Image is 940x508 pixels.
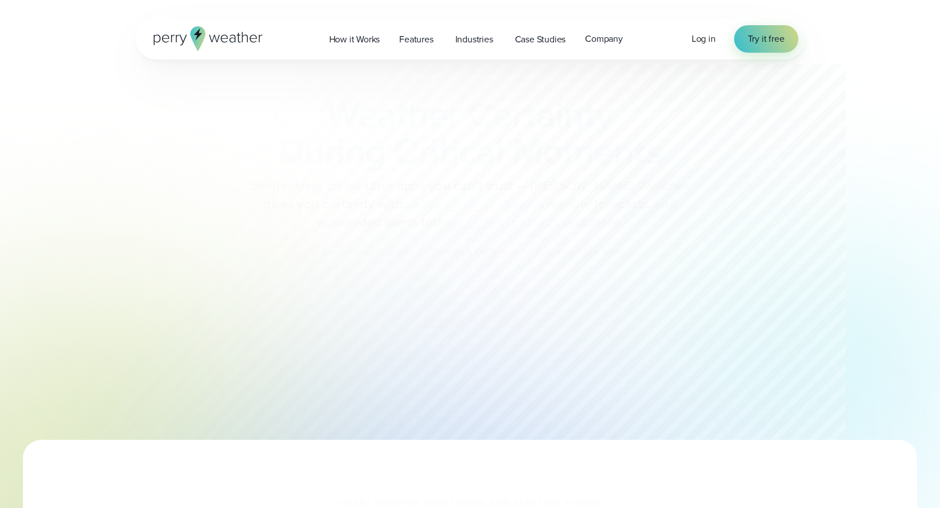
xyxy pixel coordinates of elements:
[319,27,390,51] a: How it Works
[692,32,716,45] span: Log in
[505,27,576,51] a: Case Studies
[329,33,380,46] span: How it Works
[585,32,623,46] span: Company
[734,25,798,53] a: Try it free
[399,33,433,46] span: Features
[748,32,785,46] span: Try it free
[692,32,716,46] a: Log in
[515,33,566,46] span: Case Studies
[455,33,493,46] span: Industries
